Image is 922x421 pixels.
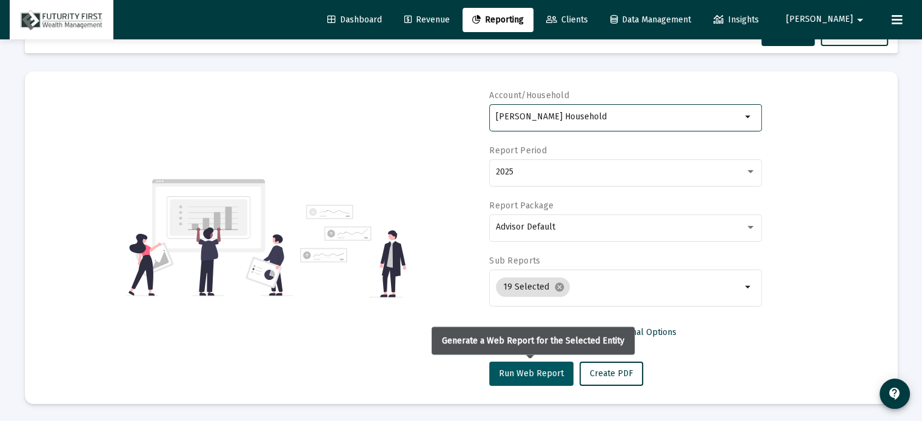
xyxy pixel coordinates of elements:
span: Advisor Default [496,222,555,232]
span: 2025 [496,167,513,177]
mat-icon: contact_support [887,386,902,401]
button: [PERSON_NAME] [772,7,882,31]
a: Insights [704,8,769,32]
span: Additional Options [606,327,676,337]
mat-icon: cancel [554,282,565,293]
a: Data Management [601,8,701,32]
span: Create PDF [590,368,633,379]
label: Account/Household [489,90,569,101]
label: Report Period [489,145,547,156]
input: Search or select an account or household [496,112,741,122]
label: Report Package [489,201,553,211]
span: Data Management [610,15,691,25]
label: Sub Reports [489,256,540,266]
span: Reporting [472,15,524,25]
span: [PERSON_NAME] [786,15,853,25]
mat-chip-list: Selection [496,275,741,299]
a: Reporting [463,8,533,32]
span: Select Custom Period [499,327,583,337]
img: reporting [126,177,293,297]
span: Dashboard [327,15,382,25]
span: Revenue [404,15,450,25]
a: Revenue [395,8,459,32]
mat-icon: arrow_drop_down [741,280,756,294]
a: Dashboard [318,8,392,32]
img: reporting-alt [300,205,406,297]
button: Create PDF [580,362,643,386]
button: Run Web Report [489,362,573,386]
span: Insights [713,15,759,25]
mat-icon: arrow_drop_down [741,110,756,124]
mat-chip: 19 Selected [496,277,570,297]
span: Clients [546,15,588,25]
a: Clients [536,8,598,32]
img: Dashboard [19,8,104,32]
span: Run Web Report [499,368,564,379]
mat-icon: arrow_drop_down [853,8,867,32]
